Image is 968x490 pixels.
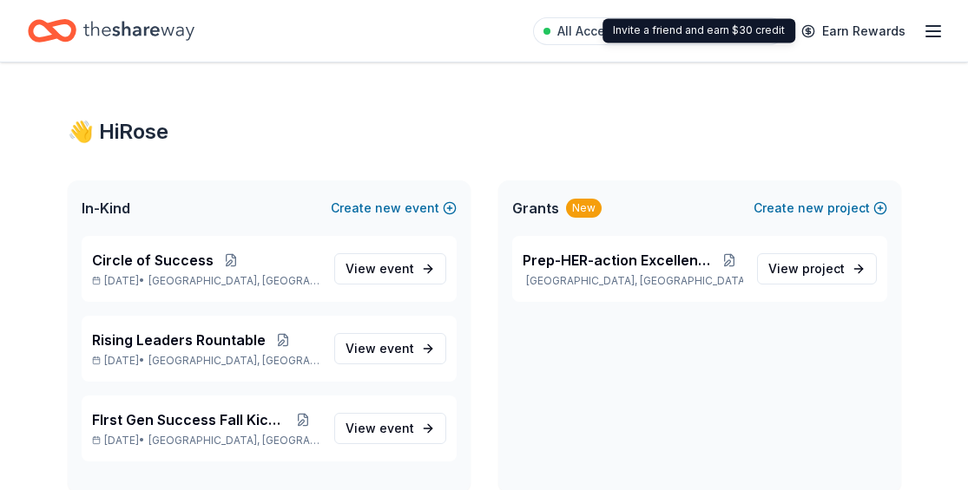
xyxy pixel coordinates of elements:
[798,198,824,219] span: new
[802,261,845,276] span: project
[566,199,602,218] div: New
[92,409,287,430] span: FIrst Gen Success Fall Kickoff
[92,274,320,288] p: [DATE] •
[557,21,774,42] span: All Access trial ends on 10PM[DATE]
[331,198,457,219] button: Createnewevent
[334,413,446,444] a: View event
[754,198,887,219] button: Createnewproject
[533,17,784,45] a: All Access trial ends on 10PM[DATE]
[334,333,446,364] a: View event
[603,18,795,42] div: Invite a friend and earn $30 credit
[92,434,320,448] p: [DATE] •
[379,341,414,356] span: event
[346,418,414,439] span: View
[523,274,743,288] p: [GEOGRAPHIC_DATA], [GEOGRAPHIC_DATA]
[346,338,414,359] span: View
[92,250,214,271] span: Circle of Success
[92,354,320,368] p: [DATE] •
[68,118,901,146] div: 👋 Hi Rose
[379,261,414,276] span: event
[92,330,266,350] span: Rising Leaders Rountable
[346,258,414,279] span: View
[82,198,130,219] span: In-Kind
[375,198,401,219] span: new
[768,258,845,279] span: View
[379,421,414,435] span: event
[791,16,916,47] a: Earn Rewards
[334,253,446,284] a: View event
[148,354,319,368] span: [GEOGRAPHIC_DATA], [GEOGRAPHIC_DATA]
[148,274,319,288] span: [GEOGRAPHIC_DATA], [GEOGRAPHIC_DATA]
[148,434,319,448] span: [GEOGRAPHIC_DATA], [GEOGRAPHIC_DATA]
[757,253,877,284] a: View project
[523,250,717,271] span: Prep-HER-action Excellence Program
[28,10,194,51] a: Home
[512,198,559,219] span: Grants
